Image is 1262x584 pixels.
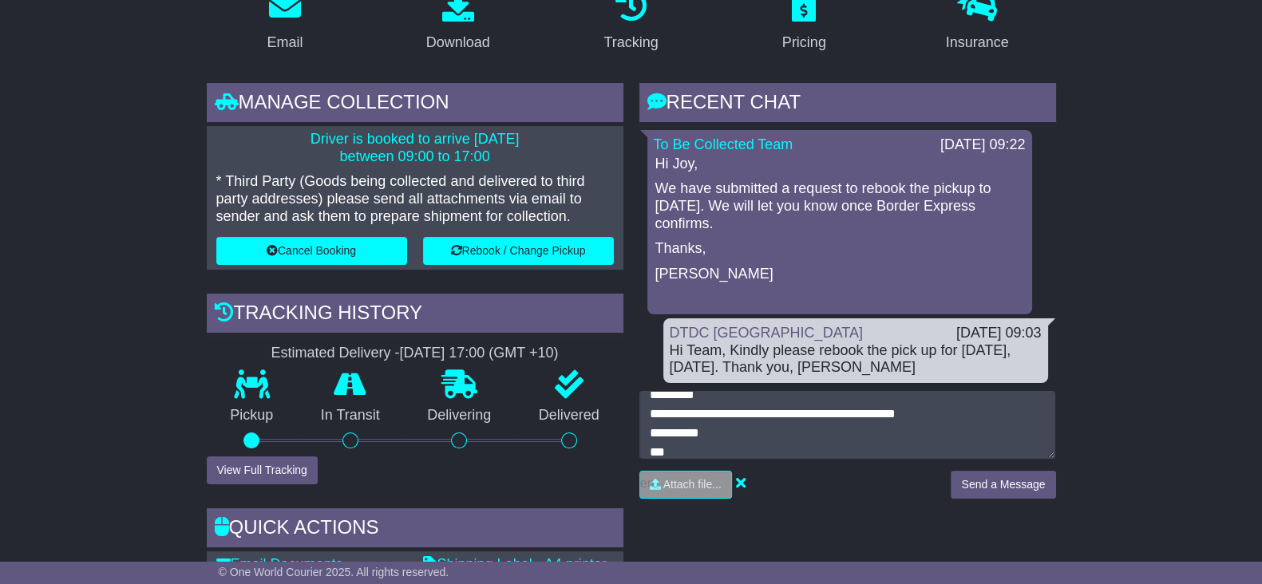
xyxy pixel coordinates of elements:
[670,325,863,341] a: DTDC [GEOGRAPHIC_DATA]
[426,32,490,53] div: Download
[423,237,614,265] button: Rebook / Change Pickup
[515,407,623,424] p: Delivered
[207,83,623,126] div: Manage collection
[216,131,614,165] p: Driver is booked to arrive [DATE] between 09:00 to 17:00
[655,156,1024,173] p: Hi Joy,
[267,32,303,53] div: Email
[946,32,1009,53] div: Insurance
[207,294,623,337] div: Tracking history
[207,407,298,424] p: Pickup
[655,240,1024,258] p: Thanks,
[216,556,343,572] a: Email Documents
[404,407,516,424] p: Delivering
[670,342,1042,377] div: Hi Team, Kindly please rebook the pick up for [DATE], [DATE]. Thank you, [PERSON_NAME]
[207,345,623,362] div: Estimated Delivery -
[639,83,1056,126] div: RECENT CHAT
[216,237,407,265] button: Cancel Booking
[400,345,559,362] div: [DATE] 17:00 (GMT +10)
[654,136,793,152] a: To Be Collected Team
[207,508,623,551] div: Quick Actions
[956,325,1042,342] div: [DATE] 09:03
[216,173,614,225] p: * Third Party (Goods being collected and delivered to third party addresses) please send all atta...
[603,32,658,53] div: Tracking
[207,456,318,484] button: View Full Tracking
[951,471,1055,499] button: Send a Message
[655,266,1024,283] p: [PERSON_NAME]
[782,32,826,53] div: Pricing
[423,556,607,572] a: Shipping Label - A4 printer
[297,407,404,424] p: In Transit
[219,566,449,578] span: © One World Courier 2025. All rights reserved.
[940,136,1026,154] div: [DATE] 09:22
[655,180,1024,232] p: We have submitted a request to rebook the pickup to [DATE]. We will let you know once Border Expr...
